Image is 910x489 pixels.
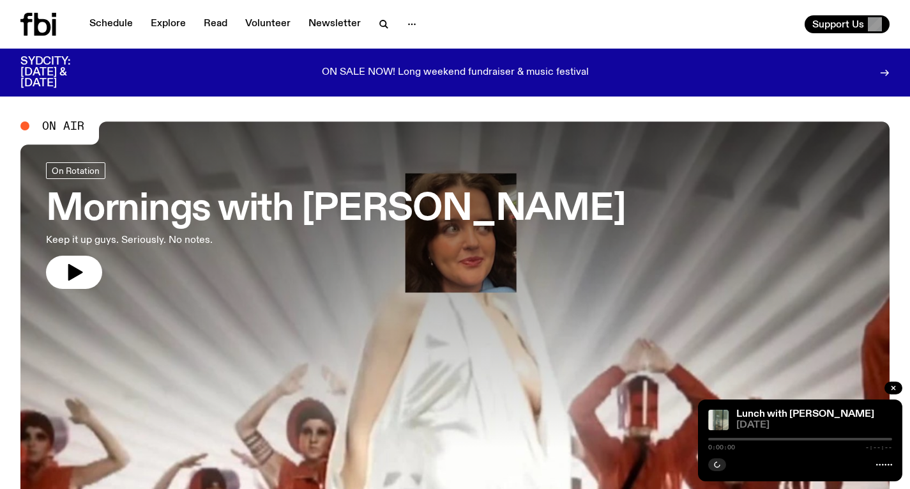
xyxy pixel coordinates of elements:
[52,166,100,175] span: On Rotation
[42,120,84,132] span: On Air
[46,192,626,228] h3: Mornings with [PERSON_NAME]
[865,444,892,451] span: -:--:--
[143,15,193,33] a: Explore
[736,421,892,430] span: [DATE]
[46,162,105,179] a: On Rotation
[238,15,298,33] a: Volunteer
[20,56,102,89] h3: SYDCITY: [DATE] & [DATE]
[46,162,626,289] a: Mornings with [PERSON_NAME]Keep it up guys. Seriously. No notes.
[82,15,140,33] a: Schedule
[736,409,874,419] a: Lunch with [PERSON_NAME]
[46,233,373,248] p: Keep it up guys. Seriously. No notes.
[708,444,735,451] span: 0:00:00
[805,15,890,33] button: Support Us
[301,15,368,33] a: Newsletter
[196,15,235,33] a: Read
[812,19,864,30] span: Support Us
[322,67,589,79] p: ON SALE NOW! Long weekend fundraiser & music festival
